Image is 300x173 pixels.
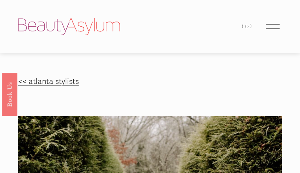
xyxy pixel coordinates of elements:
a: Book Us [2,73,17,115]
span: ( [242,23,245,30]
a: << atlanta stylists [18,77,79,86]
a: 0 items in cart [242,21,253,32]
img: Beauty Asylum | Bridal Hair &amp; Makeup Charlotte &amp; Atlanta [18,18,120,35]
span: 0 [245,23,250,30]
span: ) [250,23,253,30]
